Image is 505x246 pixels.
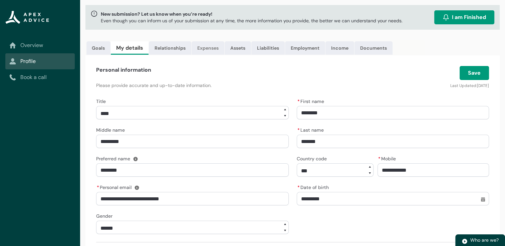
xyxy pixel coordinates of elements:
[9,57,71,65] a: Profile
[96,183,134,191] label: Personal email
[149,41,191,55] a: Relationships
[192,41,224,55] a: Expenses
[251,41,285,55] a: Liabilities
[452,13,486,21] span: I am Finished
[9,73,71,81] a: Book a call
[5,37,75,85] nav: Sub page
[96,98,106,104] span: Title
[470,237,499,243] span: Who are we?
[297,125,326,133] label: Last name
[434,10,494,24] button: I am Finished
[325,41,354,55] a: Income
[477,83,489,88] lightning-formatted-date-time: [DATE]
[285,41,325,55] a: Employment
[5,11,49,24] img: Apex Advice Group
[297,97,327,105] label: First name
[86,41,110,55] a: Goals
[462,238,468,244] img: play.svg
[96,154,133,162] label: Preferred name
[297,184,300,190] abbr: required
[443,14,449,21] img: alarm.svg
[297,127,300,133] abbr: required
[101,17,403,24] p: Even though you can inform us of your submission at any time, the more information you provide, t...
[297,98,300,104] abbr: required
[377,154,399,162] label: Mobile
[297,156,327,162] span: Country code
[460,66,489,80] button: Save
[450,83,477,88] lightning-formatted-text: Last Updated:
[9,41,71,49] a: Overview
[225,41,251,55] a: Assets
[111,41,149,55] a: My details
[378,156,381,162] abbr: required
[96,82,355,89] p: Please provide accurate and up-to-date information.
[96,213,112,219] span: Gender
[297,183,331,191] label: Date of birth
[97,184,99,190] abbr: required
[96,125,128,133] label: Middle name
[96,66,151,74] h4: Personal information
[354,41,393,55] a: Documents
[101,11,403,17] span: New submission? Let us know when you’re ready!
